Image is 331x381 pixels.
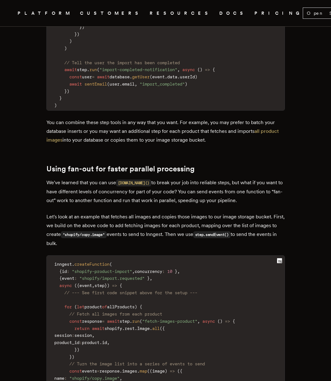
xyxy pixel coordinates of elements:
span: let [77,304,84,309]
span: ) [195,74,197,79]
span: data [167,74,177,79]
span: await [107,319,120,324]
span: "shopify-product-import" [72,269,132,274]
span: session [54,333,72,338]
span: . [150,326,152,331]
a: DOCS [219,9,247,17]
span: inngest [54,262,72,267]
span: map [140,368,147,373]
span: } [175,269,177,274]
span: ( [140,319,142,324]
span: image [152,368,165,373]
span: ( [197,67,200,72]
h2: Using fan-out for faster parallel processing [46,164,285,173]
span: . [177,74,180,79]
span: , [150,276,152,281]
span: createFunction [74,262,109,267]
span: , [197,319,200,324]
span: . [99,340,102,345]
span: // Tell the user the import has been completed [64,60,180,65]
span: async [59,283,72,288]
span: product_id [54,340,79,345]
span: ) [77,32,79,37]
span: = [97,368,99,373]
span: const [69,319,82,324]
button: RESOURCES [150,9,212,17]
span: const [69,368,82,373]
span: "import_completed" [140,81,185,86]
span: ) [67,89,69,94]
span: . [120,81,122,86]
span: ( [97,67,99,72]
span: ) [185,81,187,86]
span: ( [74,304,77,309]
p: Let's look at an example that fetches all images and copies those images to our image storage buc... [46,212,285,248]
span: . [122,326,125,331]
span: rest [125,326,135,331]
span: ( [160,326,162,331]
span: ) [135,304,137,309]
a: PRICING [254,9,303,17]
span: => [112,283,117,288]
span: , [135,81,137,86]
span: . [137,368,140,373]
span: ( [150,74,152,79]
span: , [92,333,94,338]
span: ) [77,347,79,352]
span: , [132,269,135,274]
span: step [94,283,104,288]
span: sentEmail [84,81,107,86]
span: ( [177,368,180,373]
a: all product images [46,128,279,143]
span: getUser [132,74,150,79]
span: all [152,326,160,331]
span: } [64,89,67,94]
span: { [162,326,165,331]
span: = [102,319,104,324]
span: run [89,67,97,72]
code: "shopify/copy.image" [61,231,107,238]
span: product [82,340,99,345]
span: "shopify/copy.image" [69,376,120,381]
span: => [170,368,175,373]
span: allProducts [107,304,135,309]
span: => [205,67,210,72]
span: await [97,74,109,79]
span: ) [82,24,84,29]
span: user [82,74,92,79]
span: : [72,333,74,338]
span: { [140,304,142,309]
span: , [177,67,180,72]
span: ) [72,354,74,359]
span: . [165,74,167,79]
span: , [177,269,180,274]
span: concurrency [135,269,162,274]
span: id [62,269,67,274]
span: : [64,376,67,381]
span: . [130,319,132,324]
span: await [92,326,104,331]
span: step [77,67,87,72]
span: = [92,74,94,79]
a: CUSTOMERS [80,9,142,17]
span: // Turn the image list into a series of events to send [69,361,205,366]
span: , [120,376,122,381]
span: => [225,319,230,324]
span: return [74,326,89,331]
span: Image [137,326,150,331]
span: } [79,24,82,29]
span: , [92,283,94,288]
span: } [74,32,77,37]
span: images [122,368,137,373]
span: : [67,269,69,274]
span: { [59,276,62,281]
span: events [82,368,97,373]
span: await [69,81,82,86]
span: PLATFORM [18,9,72,17]
span: await [64,67,77,72]
span: event [152,74,165,79]
span: // --- See first code snippet above for the setup --- [64,290,197,295]
span: ) [165,368,167,373]
span: { [212,67,215,72]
